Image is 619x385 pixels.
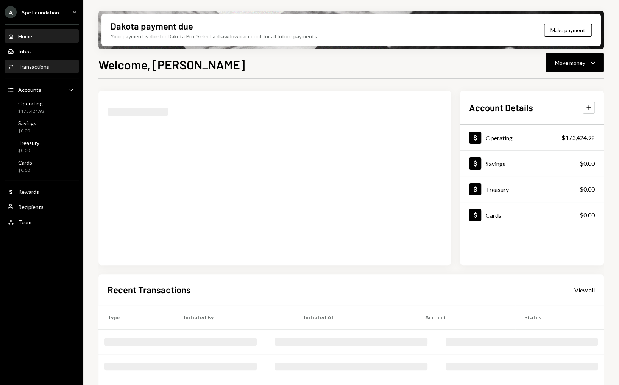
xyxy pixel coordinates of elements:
div: Dakota payment due [111,20,193,32]
h2: Recent Transactions [108,283,191,296]
div: Operating [18,100,44,107]
div: A [5,6,17,18]
a: Operating$173,424.92 [460,125,604,150]
a: Transactions [5,60,79,73]
th: Type [98,305,175,330]
th: Initiated By [175,305,295,330]
div: Recipients [18,204,44,210]
div: Cards [18,159,32,166]
a: Home [5,29,79,43]
th: Status [515,305,604,330]
div: $0.00 [580,185,595,194]
a: Rewards [5,185,79,198]
div: Inbox [18,48,32,55]
a: Cards$0.00 [5,157,79,175]
a: Inbox [5,44,79,58]
a: View all [574,286,595,294]
div: $0.00 [18,148,39,154]
div: Move money [555,59,585,67]
a: Savings$0.00 [5,118,79,136]
button: Make payment [544,24,592,37]
a: Operating$173,424.92 [5,98,79,116]
a: Team [5,215,79,229]
div: Savings [486,160,505,167]
a: Accounts [5,83,79,96]
div: $0.00 [18,128,36,134]
div: $173,424.92 [18,108,44,115]
div: Your payment is due for Dakota Pro. Select a drawdown account for all future payments. [111,32,318,40]
div: Team [18,219,31,225]
h1: Welcome, [PERSON_NAME] [98,57,245,72]
a: Recipients [5,200,79,214]
div: Operating [486,134,513,141]
div: $0.00 [580,211,595,220]
div: Rewards [18,189,39,195]
div: Savings [18,120,36,126]
div: $0.00 [18,167,32,174]
div: View all [574,286,595,294]
div: Ape Foundation [21,9,59,16]
h2: Account Details [469,101,533,114]
a: Treasury$0.00 [460,176,604,202]
a: Savings$0.00 [460,151,604,176]
th: Account [416,305,515,330]
div: Treasury [18,140,39,146]
div: Transactions [18,63,49,70]
div: Accounts [18,86,41,93]
div: Home [18,33,32,39]
div: $0.00 [580,159,595,168]
a: Treasury$0.00 [5,137,79,156]
button: Move money [546,53,604,72]
div: $173,424.92 [561,133,595,142]
div: Treasury [486,186,509,193]
div: Cards [486,212,501,219]
a: Cards$0.00 [460,202,604,228]
th: Initiated At [295,305,416,330]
